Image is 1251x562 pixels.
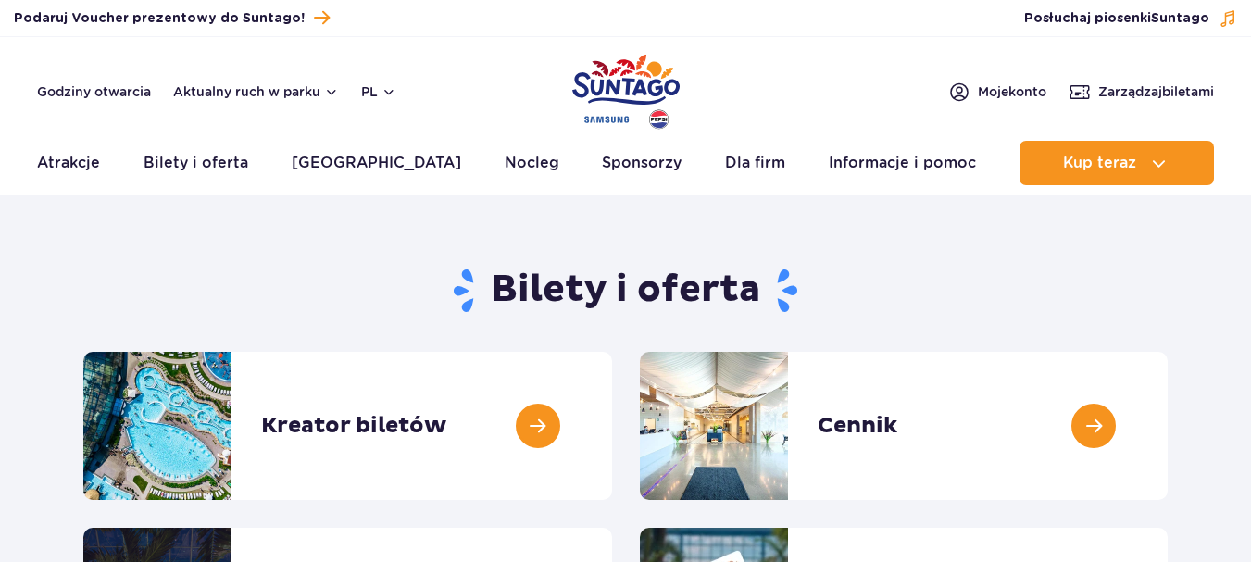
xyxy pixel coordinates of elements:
[1024,9,1237,28] button: Posłuchaj piosenkiSuntago
[14,6,330,31] a: Podaruj Voucher prezentowy do Suntago!
[37,141,100,185] a: Atrakcje
[572,46,680,131] a: Park of Poland
[829,141,976,185] a: Informacje i pomoc
[1063,155,1136,171] span: Kup teraz
[978,82,1046,101] span: Moje konto
[361,82,396,101] button: pl
[1020,141,1214,185] button: Kup teraz
[505,141,559,185] a: Nocleg
[1069,81,1214,103] a: Zarządzajbiletami
[1024,9,1209,28] span: Posłuchaj piosenki
[292,141,461,185] a: [GEOGRAPHIC_DATA]
[1098,82,1214,101] span: Zarządzaj biletami
[83,267,1168,315] h1: Bilety i oferta
[725,141,785,185] a: Dla firm
[37,82,151,101] a: Godziny otwarcia
[948,81,1046,103] a: Mojekonto
[602,141,682,185] a: Sponsorzy
[14,9,305,28] span: Podaruj Voucher prezentowy do Suntago!
[144,141,248,185] a: Bilety i oferta
[173,84,339,99] button: Aktualny ruch w parku
[1151,12,1209,25] span: Suntago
